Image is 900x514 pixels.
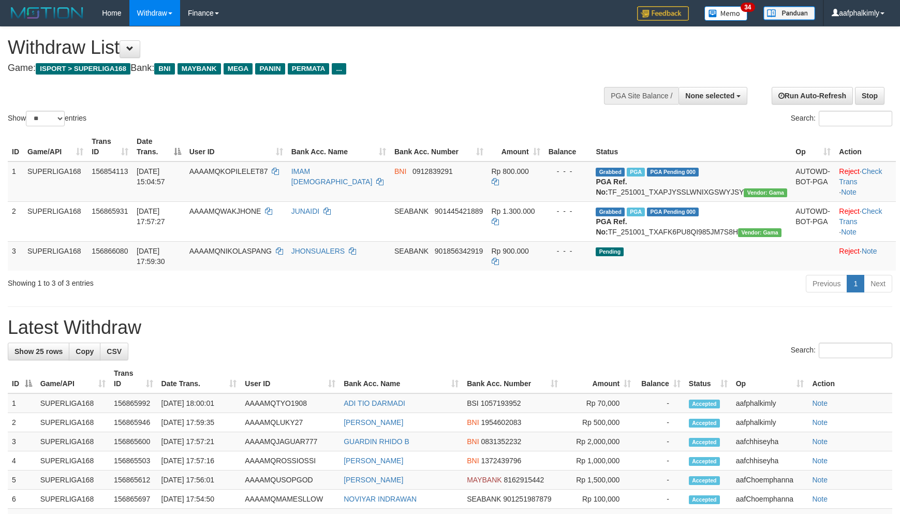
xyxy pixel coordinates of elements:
[819,343,892,358] input: Search:
[8,37,589,58] h1: Withdraw List
[627,168,645,177] span: Marked by aafchhiseyha
[562,393,635,413] td: Rp 70,000
[23,132,87,161] th: Game/API: activate to sort column ascending
[812,418,828,427] a: Note
[14,347,63,356] span: Show 25 rows
[92,247,128,255] span: 156866080
[36,490,110,509] td: SUPERLIGA168
[689,400,720,408] span: Accepted
[562,364,635,393] th: Amount: activate to sort column ascending
[812,437,828,446] a: Note
[689,438,720,447] span: Accepted
[8,471,36,490] td: 5
[8,343,69,360] a: Show 25 rows
[8,451,36,471] td: 4
[549,206,588,216] div: - - -
[732,451,808,471] td: aafchhiseyha
[137,167,165,186] span: [DATE] 15:04:57
[492,247,529,255] span: Rp 900.000
[596,208,625,216] span: Grabbed
[390,132,488,161] th: Bank Acc. Number: activate to sort column ascending
[685,364,732,393] th: Status: activate to sort column ascending
[791,111,892,126] label: Search:
[604,87,678,105] div: PGA Site Balance /
[839,207,882,226] a: Check Trans
[592,201,791,241] td: TF_251001_TXAFK6PU8QI985JM7S8H
[467,476,501,484] span: MAYBANK
[8,132,23,161] th: ID
[332,63,346,75] span: ...
[562,471,635,490] td: Rp 1,500,000
[503,495,551,503] span: Copy 901251987879 to clipboard
[23,161,87,202] td: SUPERLIGA168
[435,247,483,255] span: Copy 901856342919 to clipboard
[8,241,23,271] td: 3
[8,5,86,21] img: MOTION_logo.png
[678,87,747,105] button: None selected
[36,471,110,490] td: SUPERLIGA168
[394,247,429,255] span: SEABANK
[806,275,847,292] a: Previous
[812,457,828,465] a: Note
[87,132,132,161] th: Trans ID: activate to sort column ascending
[562,413,635,432] td: Rp 500,000
[689,476,720,485] span: Accepted
[291,167,373,186] a: IMAM [DEMOGRAPHIC_DATA]
[344,437,409,446] a: GUARDIN RHIDO B
[435,207,483,215] span: Copy 901445421889 to clipboard
[791,201,835,241] td: AUTOWD-BOT-PGA
[291,207,319,215] a: JUNAIDI
[744,188,787,197] span: Vendor URL: https://trx31.1velocity.biz
[344,495,417,503] a: NOVIYAR INDRAWAN
[504,476,544,484] span: Copy 8162915442 to clipboard
[862,247,877,255] a: Note
[839,207,860,215] a: Reject
[344,418,403,427] a: [PERSON_NAME]
[732,490,808,509] td: aafChoemphanna
[36,451,110,471] td: SUPERLIGA168
[481,457,521,465] span: Copy 1372439796 to clipboard
[185,132,287,161] th: User ID: activate to sort column ascending
[835,132,896,161] th: Action
[23,201,87,241] td: SUPERLIGA168
[647,168,699,177] span: PGA Pending
[812,476,828,484] a: Note
[741,3,755,12] span: 34
[562,490,635,509] td: Rp 100,000
[110,451,157,471] td: 156865503
[189,207,261,215] span: AAAAMQWAKJHONE
[36,413,110,432] td: SUPERLIGA168
[791,343,892,358] label: Search:
[36,364,110,393] th: Game/API: activate to sort column ascending
[157,413,241,432] td: [DATE] 17:59:35
[8,432,36,451] td: 3
[8,490,36,509] td: 6
[157,451,241,471] td: [DATE] 17:57:16
[92,207,128,215] span: 156865931
[241,413,340,432] td: AAAAMQLUKY27
[635,471,685,490] td: -
[110,393,157,413] td: 156865992
[412,167,453,175] span: Copy 0912839291 to clipboard
[8,364,36,393] th: ID: activate to sort column descending
[481,399,521,407] span: Copy 1057193952 to clipboard
[110,432,157,451] td: 156865600
[592,132,791,161] th: Status
[241,432,340,451] td: AAAAMQJAGUAR777
[835,241,896,271] td: ·
[291,247,345,255] a: JHONSUALERS
[76,347,94,356] span: Copy
[132,132,185,161] th: Date Trans.: activate to sort column descending
[8,317,892,338] h1: Latest Withdraw
[8,161,23,202] td: 1
[255,63,285,75] span: PANIN
[732,471,808,490] td: aafChoemphanna
[627,208,645,216] span: Marked by aafsengchandara
[224,63,253,75] span: MEGA
[287,132,390,161] th: Bank Acc. Name: activate to sort column ascending
[189,167,268,175] span: AAAAMQKOPILELET87
[394,167,406,175] span: BNI
[635,393,685,413] td: -
[732,413,808,432] td: aafphalkimly
[492,207,535,215] span: Rp 1.300.000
